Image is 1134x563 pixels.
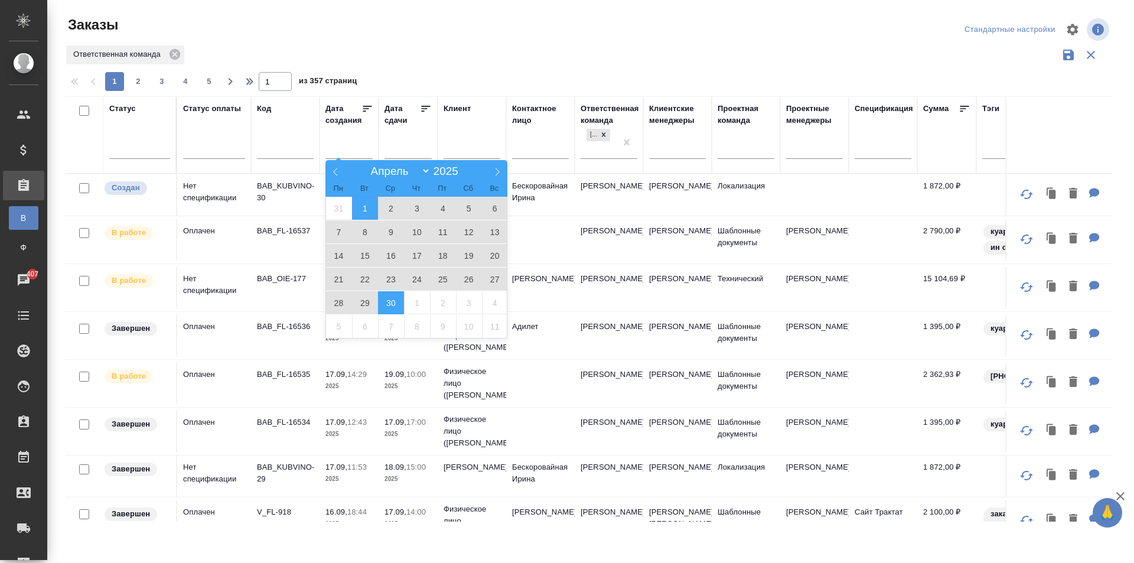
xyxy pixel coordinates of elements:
[586,129,597,141] div: [PERSON_NAME]
[112,418,150,430] p: Завершен
[1041,275,1063,299] button: Клонировать
[456,315,482,338] span: Май 10, 2025
[325,185,351,193] span: Пн
[456,244,482,267] span: Апрель 19, 2025
[352,315,378,338] span: Май 6, 2025
[444,461,500,473] p: [PERSON_NAME]
[326,244,352,267] span: Апрель 14, 2025
[481,185,507,193] span: Вс
[325,380,373,392] p: 2025
[177,315,251,356] td: Оплачен
[917,219,976,261] td: 2 790,00 ₽
[506,315,575,356] td: Адилет
[347,507,367,516] p: 18:44
[103,461,170,477] div: Выставляет КМ при направлении счета или после выполнения всех работ/сдачи заказа клиенту. Окончат...
[1063,275,1083,299] button: Удалить
[482,220,508,243] span: Апрель 13, 2025
[103,506,170,522] div: Выставляет КМ при направлении счета или после выполнения всех работ/сдачи заказа клиенту. Окончат...
[378,291,404,314] span: Апрель 30, 2025
[378,197,404,220] span: Апрель 2, 2025
[377,185,403,193] span: Ср
[849,500,917,542] td: Сайт Трактат
[176,76,195,87] span: 4
[990,226,1024,237] p: куар код
[1058,15,1087,44] span: Настроить таблицу
[112,227,146,239] p: В работе
[455,185,481,193] span: Сб
[456,197,482,220] span: Апрель 5, 2025
[257,416,314,428] p: BAB_FL-16534
[444,103,471,115] div: Клиент
[325,463,347,471] p: 17.09,
[982,103,999,115] div: Тэги
[430,197,456,220] span: Апрель 4, 2025
[712,411,780,452] td: Шаблонные документы
[66,45,184,64] div: Ответственная команда
[430,291,456,314] span: Май 2, 2025
[585,128,611,142] div: Бабушкинская
[404,268,430,291] span: Апрель 24, 2025
[326,220,352,243] span: Апрель 7, 2025
[103,369,170,385] div: Выставляет ПМ после принятия заказа от КМа
[1041,182,1063,206] button: Клонировать
[982,369,1112,385] div: +7 916 296 77 99, куаркод
[1063,227,1083,251] button: Удалить
[1063,323,1083,347] button: Удалить
[15,212,32,224] span: В
[575,267,643,308] td: [PERSON_NAME]
[430,244,456,267] span: Апрель 18, 2025
[200,76,219,87] span: 5
[444,366,500,401] p: Физическое лицо ([PERSON_NAME])
[103,225,170,241] div: Выставляет ПМ после принятия заказа от КМа
[73,48,165,60] p: Ответственная команда
[1080,44,1102,66] button: Сбросить фильтры
[456,268,482,291] span: Апрель 26, 2025
[177,363,251,404] td: Оплачен
[1012,369,1041,397] button: Обновить
[917,500,976,542] td: 2 100,00 ₽
[506,267,575,308] td: [PERSON_NAME]
[917,363,976,404] td: 2 362,93 ₽
[430,315,456,338] span: Май 9, 2025
[923,103,949,115] div: Сумма
[712,315,780,356] td: Шаблонные документы
[482,291,508,314] span: Май 4, 2025
[384,380,432,392] p: 2025
[404,315,430,338] span: Май 8, 2025
[712,500,780,542] td: Шаблонные документы
[430,268,456,291] span: Апрель 25, 2025
[1093,498,1122,528] button: 🙏
[384,507,406,516] p: 17.09,
[780,411,849,452] td: [PERSON_NAME]
[1012,180,1041,209] button: Обновить
[431,165,468,178] input: Год
[176,72,195,91] button: 4
[352,268,378,291] span: Апрель 22, 2025
[643,411,712,452] td: [PERSON_NAME]
[917,267,976,308] td: 15 104,69 ₽
[1012,461,1041,490] button: Обновить
[384,463,406,471] p: 18.09,
[643,363,712,404] td: [PERSON_NAME]
[177,411,251,452] td: Оплачен
[403,185,429,193] span: Чт
[325,370,347,379] p: 17.09,
[575,174,643,216] td: [PERSON_NAME]
[482,244,508,267] span: Апрель 20, 2025
[378,220,404,243] span: Апрель 9, 2025
[177,174,251,216] td: Нет спецификации
[112,463,150,475] p: Завершен
[575,500,643,542] td: [PERSON_NAME]
[103,180,170,196] div: Выставляется автоматически при создании заказа
[780,219,849,261] td: [PERSON_NAME]
[299,74,357,91] span: из 357 страниц
[506,500,575,542] td: [PERSON_NAME]
[177,500,251,542] td: Оплачен
[1083,508,1106,532] button: Для КМ: от КВ: узб-русс и нз, готовый перевод в пдф направить и удобно получить на бабке. ответ в...
[712,363,780,404] td: Шаблонные документы
[257,103,271,115] div: Код
[112,182,140,194] p: Создан
[129,76,148,87] span: 2
[444,414,500,449] p: Физическое лицо ([PERSON_NAME])
[406,418,426,427] p: 17:00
